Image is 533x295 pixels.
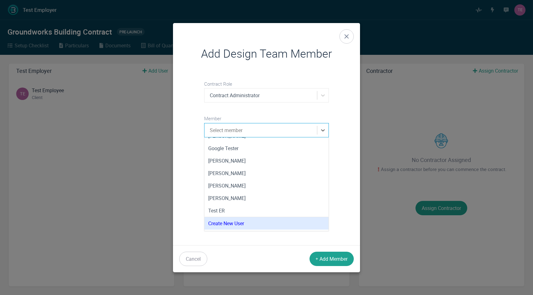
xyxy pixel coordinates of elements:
[204,167,329,179] div: [PERSON_NAME]
[204,217,329,230] div: Create New User
[179,252,207,266] button: Cancel
[204,115,329,123] label: Member
[204,80,329,88] label: Contract Role
[310,252,354,266] button: Add Member
[204,204,329,217] div: Test ER
[204,179,329,192] div: [PERSON_NAME]
[201,45,332,62] h3: Add Design Team Member
[204,142,329,155] div: Google Tester
[204,155,329,167] div: [PERSON_NAME]
[204,192,329,204] div: [PERSON_NAME]
[210,126,242,134] div: Select member
[210,91,260,99] div: Contract Administrator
